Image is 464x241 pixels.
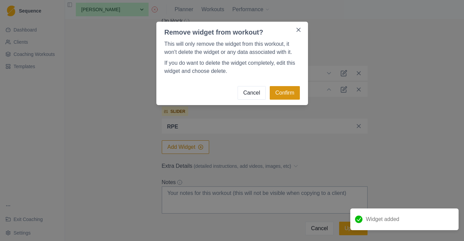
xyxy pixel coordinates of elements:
[164,59,300,75] p: If you do want to delete the widget completely, edit this widget and choose delete.
[238,86,266,100] button: Cancel
[164,40,300,56] p: This will only remove the widget from this workout, it won't delete the widget or any data associ...
[156,22,292,37] header: Remove widget from workout?
[293,24,304,35] button: Close
[350,208,459,230] div: Widget added
[270,86,300,100] button: Confirm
